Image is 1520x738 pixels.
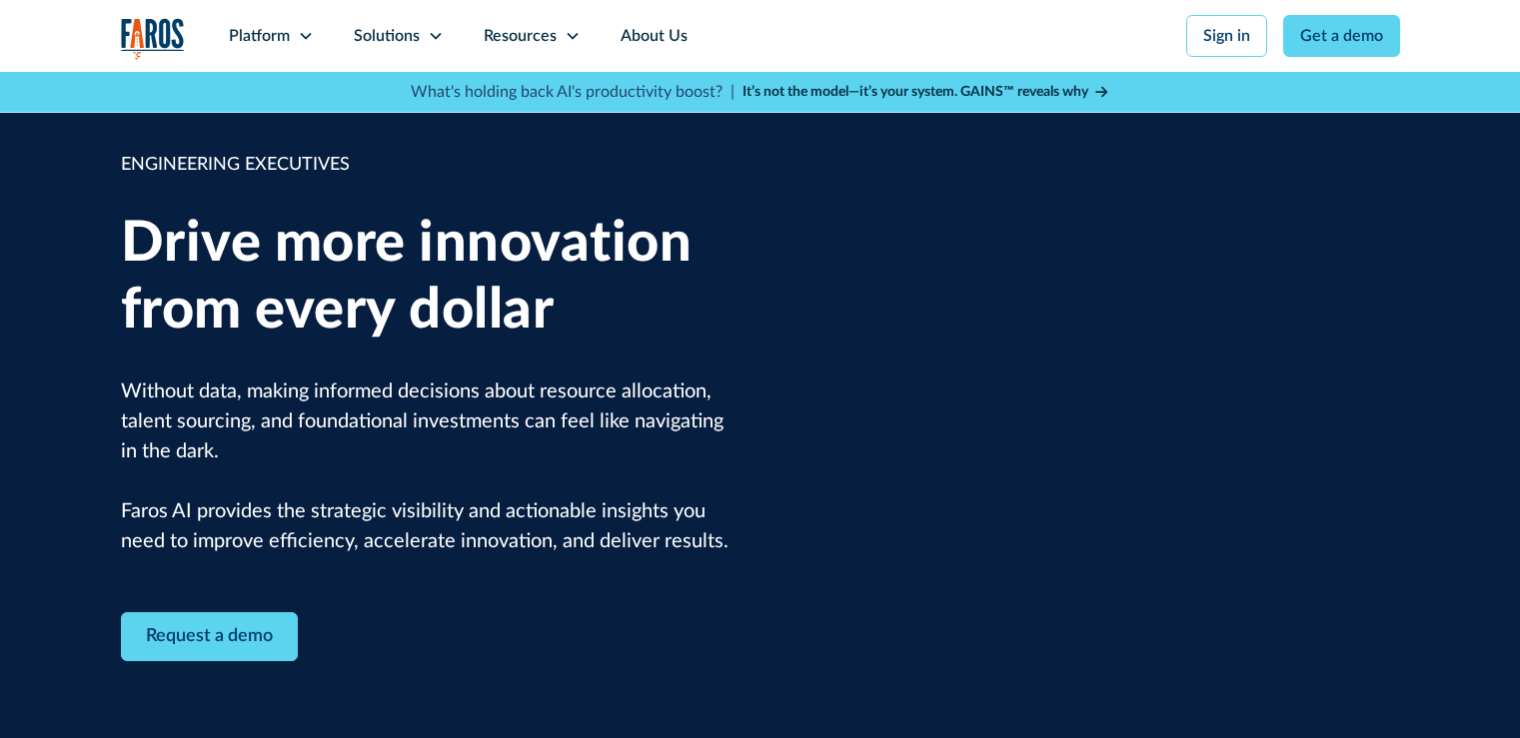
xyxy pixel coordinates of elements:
[743,85,1088,99] strong: It’s not the model—it’s your system. GAINS™ reveals why
[743,82,1110,103] a: It’s not the model—it’s your system. GAINS™ reveals why
[484,24,557,48] div: Resources
[121,18,185,59] img: Logo of the analytics and reporting company Faros.
[1283,15,1400,57] a: Get a demo
[121,612,298,661] a: Contact Modal
[121,152,731,179] div: ENGINEERING EXECUTIVES
[121,18,185,59] a: home
[121,376,731,556] p: Without data, making informed decisions about resource allocation, talent sourcing, and foundatio...
[354,24,420,48] div: Solutions
[411,80,735,104] p: What's holding back AI's productivity boost? |
[229,24,290,48] div: Platform
[1186,15,1267,57] a: Sign in
[121,211,731,345] h1: Drive more innovation from every dollar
